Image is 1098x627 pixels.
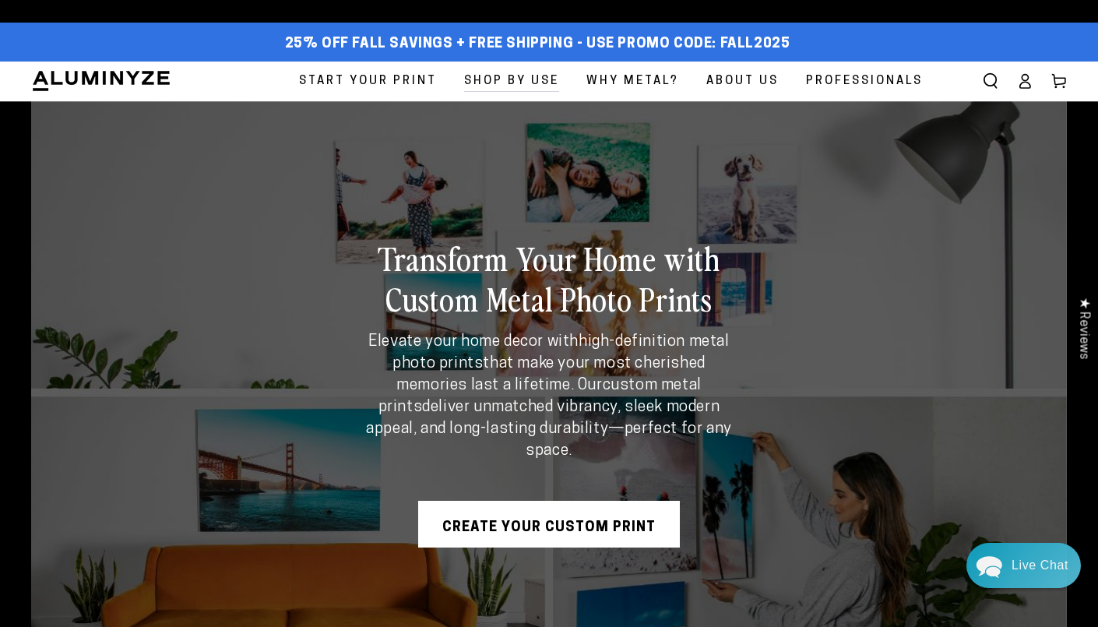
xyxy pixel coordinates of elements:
p: Elevate your home decor with that make your most cherished memories last a lifetime. Our deliver ... [357,331,742,462]
strong: custom metal prints [378,378,702,415]
span: 25% off FALL Savings + Free Shipping - Use Promo Code: FALL2025 [285,36,790,53]
strong: high-definition metal photo prints [392,334,730,372]
a: Start Your Print [287,62,449,101]
span: Start Your Print [299,71,437,92]
h2: Transform Your Home with Custom Metal Photo Prints [357,238,742,319]
a: About Us [695,62,790,101]
span: Why Metal? [586,71,679,92]
div: Contact Us Directly [1012,543,1068,588]
a: Create Your Custom Print [418,501,680,548]
span: About Us [706,71,779,92]
a: Why Metal? [575,62,691,101]
summary: Search our site [973,64,1008,98]
span: Shop By Use [464,71,559,92]
div: Click to open Judge.me floating reviews tab [1068,285,1098,372]
div: Chat widget toggle [966,543,1081,588]
img: Aluminyze [31,69,171,93]
a: Professionals [794,62,934,101]
a: Shop By Use [452,62,571,101]
span: Professionals [806,71,923,92]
